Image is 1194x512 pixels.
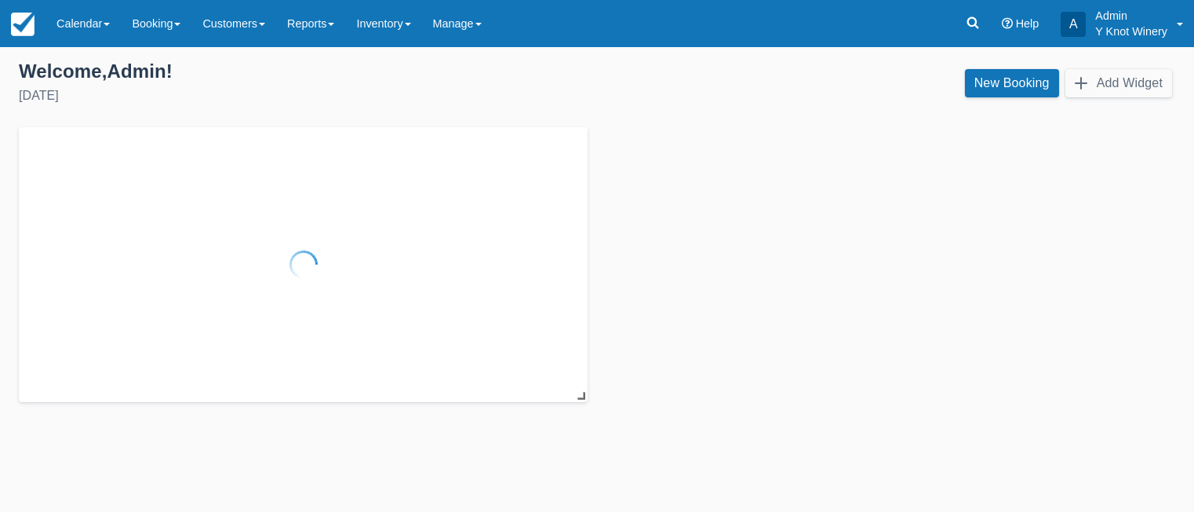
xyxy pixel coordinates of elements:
div: [DATE] [19,86,584,105]
div: Welcome , Admin ! [19,60,584,83]
i: Help [1002,18,1013,29]
button: Add Widget [1065,69,1172,97]
p: Y Knot Winery [1095,24,1167,39]
a: New Booking [965,69,1059,97]
span: Help [1016,17,1039,30]
img: checkfront-main-nav-mini-logo.png [11,13,35,36]
p: Admin [1095,8,1167,24]
div: A [1061,12,1086,37]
